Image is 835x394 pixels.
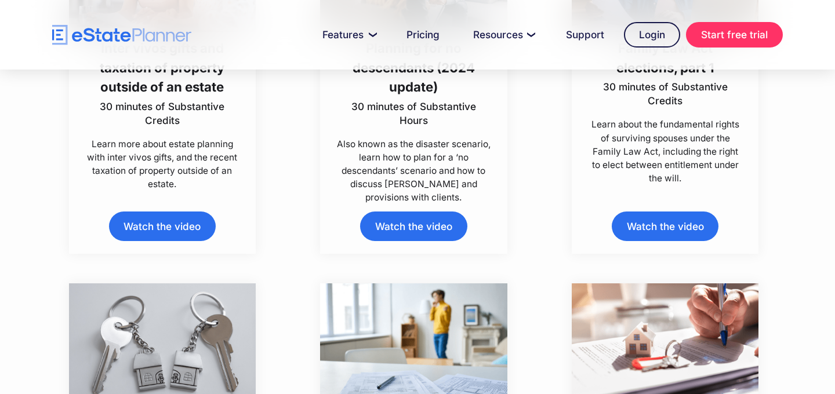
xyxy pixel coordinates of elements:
a: Watch the video [360,211,467,241]
p: 30 minutes of Substantive Credits [587,80,742,108]
p: Learn about the fundamental rights of surviving spouses under the Family Law Act, including the r... [587,118,742,185]
a: Watch the video [612,211,718,241]
a: Pricing [393,23,453,46]
a: Start free trial [686,22,783,48]
a: Support [552,23,618,46]
p: 30 minutes of Substantive Hours [336,100,491,127]
p: Also known as the disaster scenario, learn how to plan for a ‘no descendants’ scenario and how to... [336,137,491,205]
a: Watch the video [109,211,216,241]
a: Login [624,22,680,48]
a: Resources [459,23,546,46]
a: Features [308,23,387,46]
p: Learn more about estate planning with inter vivos gifts, and the recent taxation of property outs... [85,137,239,191]
p: 30 minutes of Substantive Credits [85,100,239,127]
a: home [52,25,191,45]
